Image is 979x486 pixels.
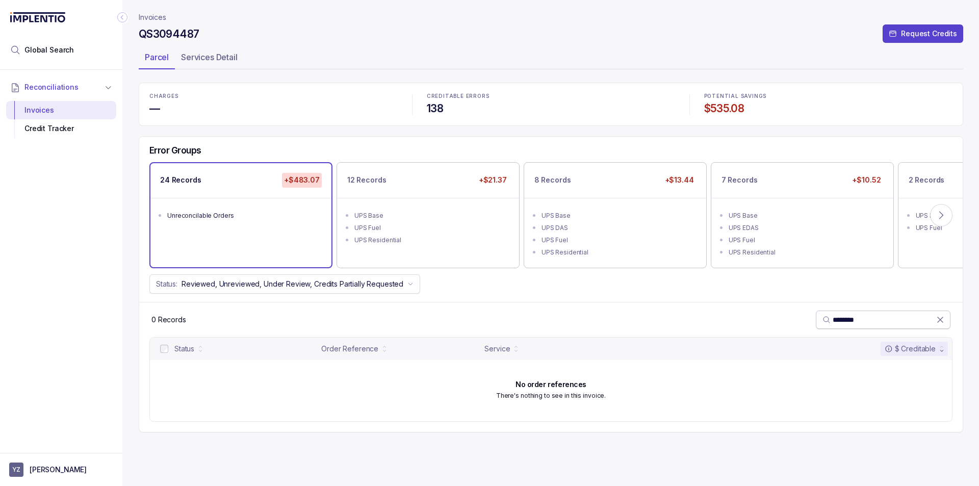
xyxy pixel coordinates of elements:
[139,49,963,69] ul: Tab Group
[885,344,936,354] div: $ Creditable
[139,27,199,41] h4: QS3094487
[477,173,509,187] p: +$21.37
[24,45,74,55] span: Global Search
[149,101,398,116] h4: —
[729,211,882,221] div: UPS Base
[151,315,186,325] p: 0 Records
[149,274,420,294] button: Status:Reviewed, Unreviewed, Under Review, Credits Partially Requested
[175,49,244,69] li: Tab Services Detail
[282,173,322,187] p: +$483.07
[850,173,883,187] p: +$10.52
[24,82,79,92] span: Reconciliations
[9,463,113,477] button: User initials[PERSON_NAME]
[704,101,952,116] h4: $535.08
[321,344,378,354] div: Order Reference
[182,279,403,289] p: Reviewed, Unreviewed, Under Review, Credits Partially Requested
[729,247,882,258] div: UPS Residential
[722,175,758,185] p: 7 Records
[174,344,194,354] div: Status
[139,12,166,22] a: Invoices
[542,247,695,258] div: UPS Residential
[729,223,882,233] div: UPS EDAS
[496,391,606,401] p: There's nothing to see in this invoice.
[347,175,387,185] p: 12 Records
[542,223,695,233] div: UPS DAS
[149,93,398,99] p: CHARGES
[181,51,238,63] p: Services Detail
[542,211,695,221] div: UPS Base
[534,175,571,185] p: 8 Records
[729,235,882,245] div: UPS Fuel
[149,145,201,156] h5: Error Groups
[427,93,675,99] p: CREDITABLE ERRORS
[909,175,945,185] p: 2 Records
[6,99,116,140] div: Reconciliations
[160,345,168,353] input: checkbox-checkbox
[354,235,508,245] div: UPS Residential
[883,24,963,43] button: Request Credits
[151,315,186,325] div: Remaining page entries
[704,93,952,99] p: POTENTIAL SAVINGS
[354,211,508,221] div: UPS Base
[145,51,169,63] p: Parcel
[116,11,128,23] div: Collapse Icon
[6,76,116,98] button: Reconciliations
[9,463,23,477] span: User initials
[516,380,586,389] h6: No order references
[139,49,175,69] li: Tab Parcel
[167,211,321,221] div: Unreconcilable Orders
[156,279,177,289] p: Status:
[484,344,510,354] div: Service
[354,223,508,233] div: UPS Fuel
[160,175,201,185] p: 24 Records
[427,101,675,116] h4: 138
[139,12,166,22] nav: breadcrumb
[542,235,695,245] div: UPS Fuel
[901,29,957,39] p: Request Credits
[14,101,108,119] div: Invoices
[14,119,108,138] div: Credit Tracker
[30,465,87,475] p: [PERSON_NAME]
[663,173,696,187] p: +$13.44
